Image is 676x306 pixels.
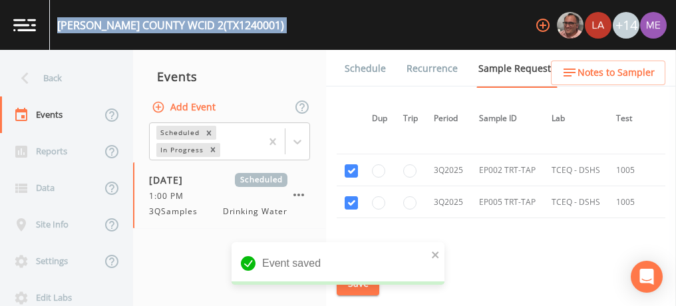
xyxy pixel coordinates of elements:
button: Add Event [149,95,221,120]
div: [PERSON_NAME] COUNTY WCID 2 (TX1240001) [57,17,284,33]
td: 1005 [608,186,663,218]
button: close [431,246,440,262]
td: EP002 TRT-TAP [471,154,544,186]
td: EP005 TRT-TAP [471,186,544,218]
span: [DATE] [149,173,192,187]
div: +14 [613,12,639,39]
a: Schedule [343,50,388,87]
div: In Progress [156,143,206,157]
div: Scheduled [156,126,202,140]
td: TCEQ - DSHS [544,154,608,186]
a: Forms [343,87,374,124]
td: TCEQ - DSHS [544,186,608,218]
span: 3QSamples [149,206,206,218]
span: Notes to Sampler [578,65,655,81]
th: Test [608,98,663,139]
a: COC Details [574,50,631,87]
div: Events [133,60,326,93]
img: logo [13,19,36,31]
a: Sample Requests [476,50,558,88]
div: Remove Scheduled [202,126,216,140]
div: Lauren Saenz [584,12,612,39]
th: Period [426,98,471,139]
td: 3Q2025 [426,154,471,186]
th: Dup [364,98,396,139]
span: 1:00 PM [149,190,192,202]
span: Drinking Water [223,206,287,218]
th: Trip [395,98,426,139]
div: Mike Franklin [556,12,584,39]
th: Sample ID [471,98,544,139]
img: e2d790fa78825a4bb76dcb6ab311d44c [557,12,584,39]
div: Event saved [232,242,444,285]
div: Remove In Progress [206,143,220,157]
div: Open Intercom Messenger [631,261,663,293]
th: Lab [544,98,608,139]
img: cf6e799eed601856facf0d2563d1856d [585,12,611,39]
a: Recurrence [405,50,460,87]
a: [DATE]Scheduled1:00 PM3QSamplesDrinking Water [133,162,326,229]
img: d4d65db7c401dd99d63b7ad86343d265 [640,12,667,39]
td: 3Q2025 [426,186,471,218]
span: Scheduled [235,173,287,187]
button: Notes to Sampler [551,61,665,85]
td: 1005 [608,154,663,186]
